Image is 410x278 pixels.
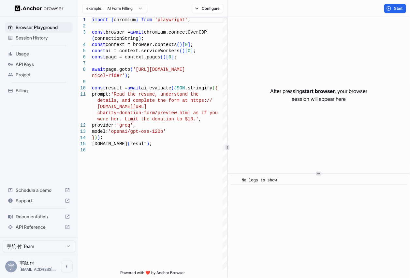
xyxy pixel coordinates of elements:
span: [ [185,48,188,54]
div: 10 [78,85,86,91]
span: ) [97,135,100,140]
div: 5 [78,48,86,54]
span: No logs to show [242,178,277,183]
span: page = context.pages [106,54,160,60]
span: start browser [302,88,335,94]
div: Billing [5,85,73,96]
span: page.goto [106,67,130,72]
span: 'openai/gpt-oss-120b' [108,129,166,134]
span: connectionString [95,36,138,41]
div: 16 [78,147,86,153]
span: 0 [185,42,188,47]
span: ) [139,36,141,41]
span: ) [125,73,127,78]
div: 6 [78,54,86,60]
span: Powered with ❤️ by Anchor Browser [120,270,185,278]
span: Support [16,197,62,204]
span: model: [92,129,108,134]
span: } [136,17,138,23]
span: ) [180,42,182,47]
span: provider: [92,123,117,128]
div: 7 [78,60,86,67]
span: ; [100,135,103,140]
span: ​ [234,177,237,184]
div: 12 [78,122,86,129]
span: { [111,17,114,23]
span: 0 [188,48,190,54]
span: browser = [106,30,130,35]
span: context = browser.contexts [106,42,177,47]
span: [DOMAIN_NAME][URL] [97,104,147,109]
span: ; [127,73,130,78]
span: import [92,17,108,23]
span: ] [190,48,193,54]
div: 8 [78,67,86,73]
span: ) [147,141,149,147]
span: const [92,30,106,35]
div: Support [5,195,73,206]
span: ai = context.serviceWorkers [106,48,180,54]
span: ; [188,17,190,23]
div: Schedule a demo [5,185,73,195]
span: , [199,116,201,122]
span: , [133,123,136,128]
span: Schedule a demo [16,187,62,193]
span: were her. Limit the donation to $10.' [97,116,199,122]
span: const [92,42,106,47]
div: 4 [78,42,86,48]
div: 1 [78,17,86,23]
span: await [127,85,141,91]
span: API Keys [16,61,70,68]
span: ( [212,85,215,91]
span: 0 [168,54,171,60]
button: Open menu [61,261,73,272]
span: Documentation [16,213,62,220]
span: } [92,135,95,140]
span: .stringify [185,85,212,91]
span: fcjjddd@gmail.com [20,267,56,272]
p: After pressing , your browser session will appear here [270,87,367,103]
span: Browser Playground [16,24,70,31]
button: Start [384,4,406,13]
span: nicol-rider' [92,73,125,78]
span: 宇航 付 [20,260,34,266]
span: ; [190,42,193,47]
div: Documentation [5,211,73,222]
span: const [92,48,106,54]
span: JSON [174,85,185,91]
span: 'Read the resume, understand the [111,92,199,97]
span: 'playwright' [155,17,188,23]
span: ) [163,54,166,60]
span: ( [180,48,182,54]
div: Usage [5,49,73,59]
div: 9 [78,79,86,85]
span: result = [106,85,127,91]
span: await [92,67,106,72]
div: Project [5,69,73,80]
img: Anchor Logo [15,5,64,11]
div: 2 [78,23,86,29]
div: 11 [78,91,86,98]
span: { [215,85,218,91]
span: ai.evaluate [141,85,171,91]
span: ( [171,85,174,91]
div: 14 [78,135,86,141]
div: 15 [78,141,86,147]
span: Start [394,6,403,11]
div: API Reference [5,222,73,232]
span: ( [177,42,179,47]
div: 宇 [5,261,17,272]
span: charity-donation-form/preview.html as if you [97,110,218,116]
div: 3 [78,29,86,36]
div: API Keys [5,59,73,69]
span: ; [174,54,177,60]
span: prompt: [92,92,111,97]
span: ; [193,48,196,54]
span: example: [86,6,102,11]
span: ) [182,48,185,54]
span: const [92,85,106,91]
span: ( [130,67,133,72]
span: ) [95,135,97,140]
span: ( [127,141,130,147]
span: const [92,54,106,60]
